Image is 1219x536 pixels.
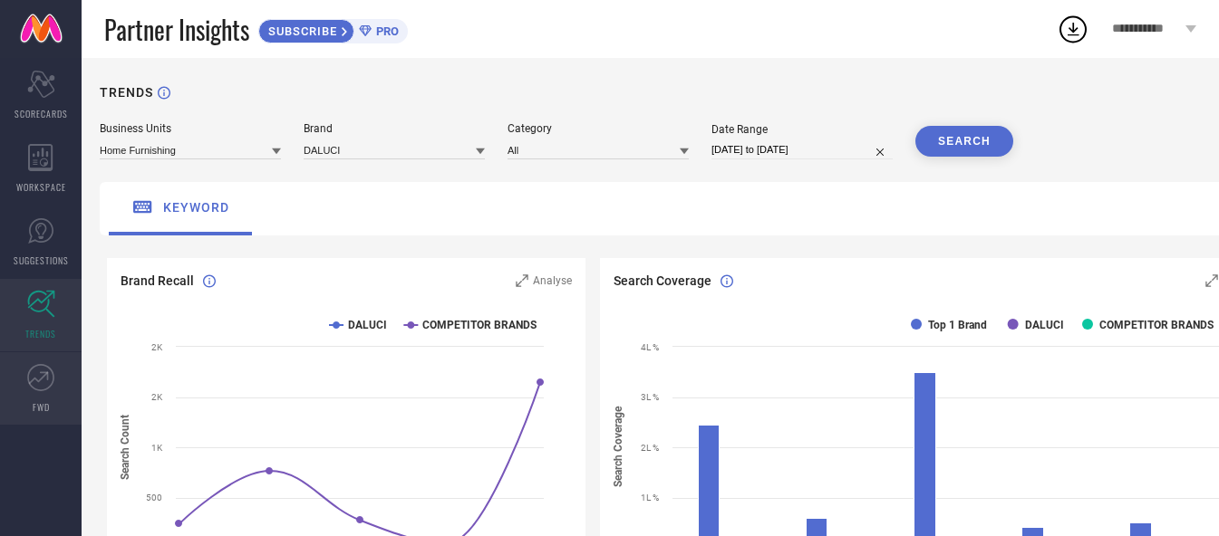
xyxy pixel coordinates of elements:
[33,400,50,414] span: FWD
[15,107,68,120] span: SCORECARDS
[1099,319,1214,331] text: COMPETITOR BRANDS
[25,327,56,340] span: TRENDS
[641,342,659,352] text: 4L %
[641,392,659,402] text: 3L %
[928,319,987,331] text: Top 1 Brand
[259,24,342,38] span: SUBSCRIBE
[163,200,229,215] span: keyword
[304,122,485,135] div: Brand
[100,85,153,100] h1: TRENDS
[915,126,1013,157] button: SEARCH
[641,493,659,502] text: 1L %
[641,443,659,453] text: 2L %
[372,24,399,38] span: PRO
[508,122,689,135] div: Category
[151,392,163,402] text: 2K
[1024,319,1063,331] text: DALUCI
[14,254,69,267] span: SUGGESTIONS
[711,140,893,159] input: Select date range
[119,415,131,480] tspan: Search Count
[1205,274,1218,287] svg: Zoom
[614,273,711,288] span: Search Coverage
[348,319,387,331] text: DALUCI
[146,493,162,502] text: 500
[1057,13,1089,45] div: Open download list
[121,273,194,288] span: Brand Recall
[16,180,66,194] span: WORKSPACE
[611,407,624,488] tspan: Search Coverage
[258,14,408,43] a: SUBSCRIBEPRO
[100,122,281,135] div: Business Units
[533,274,572,287] span: Analyse
[422,319,537,331] text: COMPETITOR BRANDS
[104,11,249,48] span: Partner Insights
[151,342,163,352] text: 2K
[711,123,893,136] div: Date Range
[151,443,163,453] text: 1K
[516,274,528,287] svg: Zoom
